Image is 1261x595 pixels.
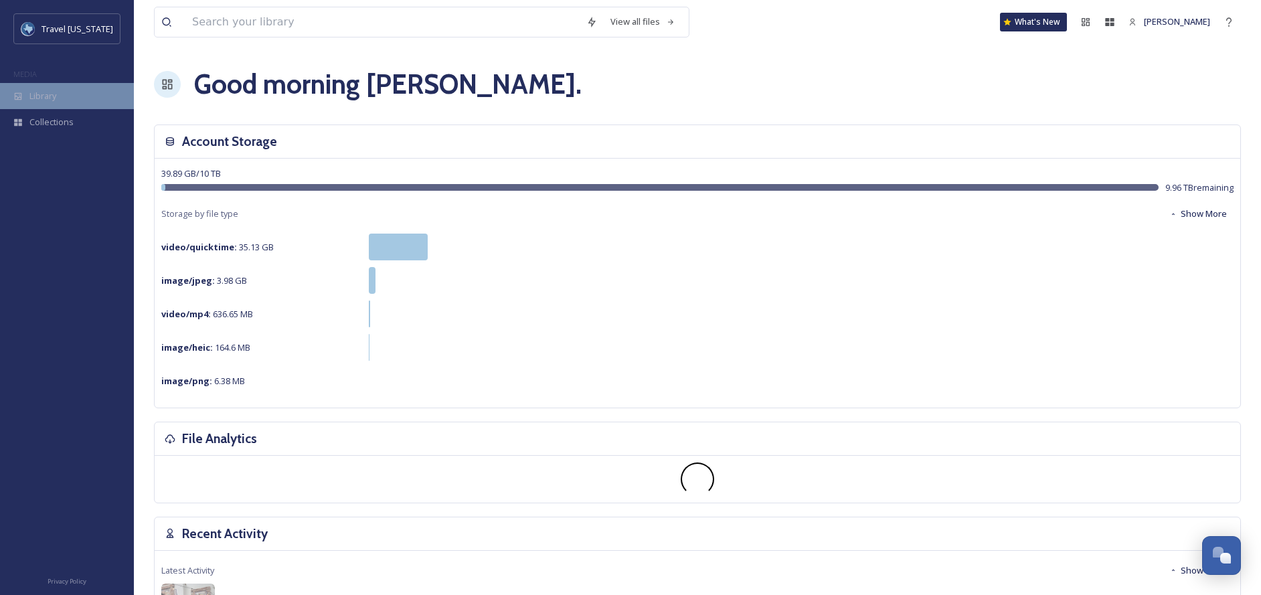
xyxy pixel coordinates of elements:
[48,572,86,588] a: Privacy Policy
[29,90,56,102] span: Library
[182,429,257,448] h3: File Analytics
[1163,201,1234,227] button: Show More
[161,274,215,286] strong: image/jpeg :
[161,375,245,387] span: 6.38 MB
[1000,13,1067,31] a: What's New
[21,22,35,35] img: images%20%281%29.jpeg
[161,341,213,353] strong: image/heic :
[604,9,682,35] a: View all files
[161,241,237,253] strong: video/quicktime :
[194,64,582,104] h1: Good morning [PERSON_NAME] .
[161,167,221,179] span: 39.89 GB / 10 TB
[161,241,274,253] span: 35.13 GB
[161,564,214,577] span: Latest Activity
[29,116,74,129] span: Collections
[41,23,113,35] span: Travel [US_STATE]
[161,341,250,353] span: 164.6 MB
[1163,558,1234,584] button: Show More
[1202,536,1241,575] button: Open Chat
[1165,181,1234,194] span: 9.96 TB remaining
[161,308,211,320] strong: video/mp4 :
[48,577,86,586] span: Privacy Policy
[161,375,212,387] strong: image/png :
[161,274,247,286] span: 3.98 GB
[1144,15,1210,27] span: [PERSON_NAME]
[13,69,37,79] span: MEDIA
[161,308,253,320] span: 636.65 MB
[182,132,277,151] h3: Account Storage
[1122,9,1217,35] a: [PERSON_NAME]
[161,207,238,220] span: Storage by file type
[182,524,268,543] h3: Recent Activity
[185,7,580,37] input: Search your library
